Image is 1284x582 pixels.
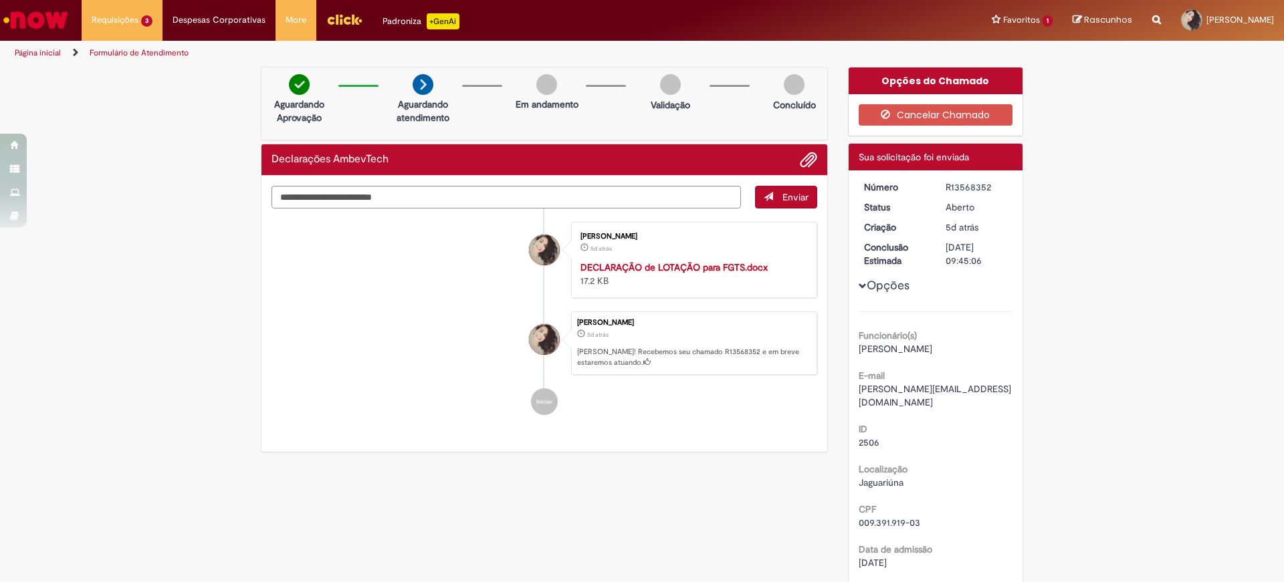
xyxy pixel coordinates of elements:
span: Despesas Corporativas [173,13,265,27]
p: Concluído [773,98,816,112]
span: 009.391.919-03 [859,517,920,529]
div: Juliana Saldanha Romanus [529,324,560,355]
textarea: Digite sua mensagem aqui... [272,186,741,208]
dt: Status [854,200,936,214]
img: img-circle-grey.png [660,74,681,95]
img: img-circle-grey.png [536,74,557,95]
img: check-circle-green.png [289,74,310,95]
span: Rascunhos [1084,13,1132,26]
span: Jaguariúna [859,476,903,488]
div: 25/09/2025 17:45:01 [946,221,1008,234]
b: E-mail [859,370,885,382]
span: [PERSON_NAME][EMAIL_ADDRESS][DOMAIN_NAME] [859,383,1011,408]
p: [PERSON_NAME]! Recebemos seu chamado R13568352 e em breve estaremos atuando. [577,347,810,368]
img: img-circle-grey.png [784,74,805,95]
dt: Número [854,180,936,194]
b: CPF [859,503,876,515]
span: Enviar [782,191,809,203]
span: 5d atrás [946,221,978,233]
a: Página inicial [15,47,61,58]
span: [PERSON_NAME] [859,343,932,355]
button: Enviar [755,186,817,208]
ul: Trilhas de página [10,41,846,65]
time: 25/09/2025 17:45:01 [587,331,609,339]
p: Aguardando atendimento [391,98,455,124]
p: Aguardando Aprovação [267,98,332,124]
p: +GenAi [427,13,459,29]
span: 5d atrás [591,245,612,253]
button: Adicionar anexos [800,151,817,168]
div: [PERSON_NAME] [577,319,810,327]
div: R13568352 [946,180,1008,194]
img: arrow-next.png [413,74,433,95]
img: ServiceNow [1,7,70,33]
button: Cancelar Chamado [859,104,1013,126]
time: 25/09/2025 17:45:01 [946,221,978,233]
div: Opções do Chamado [849,67,1023,94]
div: 17.2 KB [580,261,803,287]
span: 2506 [859,436,879,448]
span: 1 [1043,15,1053,27]
a: Formulário de Atendimento [90,47,189,58]
span: More [286,13,306,27]
a: DECLARAÇÃO de LOTAÇÃO para FGTS.docx [580,261,768,273]
div: [PERSON_NAME] [580,233,803,241]
dt: Criação [854,221,936,234]
span: Sua solicitação foi enviada [859,151,969,163]
h2: Declarações AmbevTech Histórico de tíquete [272,154,389,166]
span: Requisições [92,13,138,27]
p: Em andamento [516,98,578,111]
time: 25/09/2025 17:44:08 [591,245,612,253]
div: Juliana Saldanha Romanus [529,235,560,265]
div: [DATE] 09:45:06 [946,241,1008,267]
b: Funcionário(s) [859,329,917,341]
span: [DATE] [859,557,887,569]
img: click_logo_yellow_360x200.png [326,9,362,29]
div: Padroniza [383,13,459,29]
span: 5d atrás [587,331,609,339]
li: Juliana Saldanha Romanus [272,311,817,376]
span: [PERSON_NAME] [1206,14,1274,25]
b: Data de admissão [859,543,932,555]
b: ID [859,423,867,435]
div: Aberto [946,200,1008,214]
span: Favoritos [1003,13,1040,27]
b: Localização [859,463,907,475]
p: Validação [651,98,690,112]
a: Rascunhos [1073,14,1132,27]
dt: Conclusão Estimada [854,241,936,267]
span: 3 [141,15,152,27]
ul: Histórico de tíquete [272,208,817,429]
